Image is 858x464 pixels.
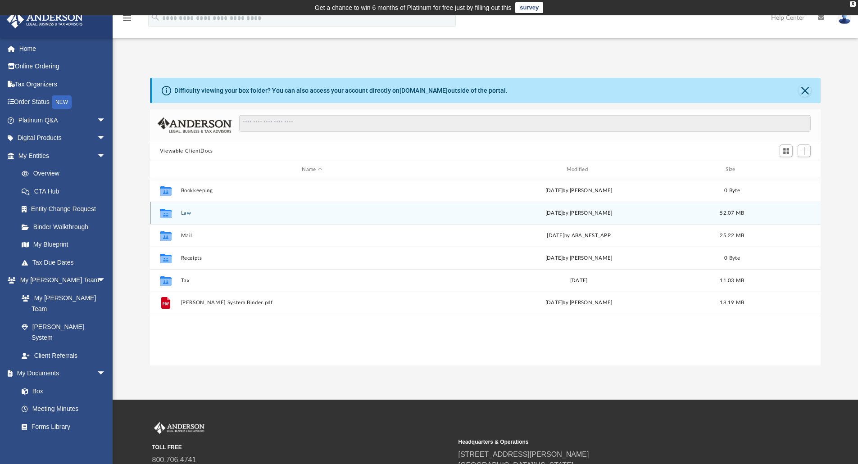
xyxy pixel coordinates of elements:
[720,210,744,215] span: 52.07 MB
[6,365,115,383] a: My Documentsarrow_drop_down
[152,456,196,464] a: 800.706.4741
[13,318,115,347] a: [PERSON_NAME] System
[97,111,115,130] span: arrow_drop_down
[6,93,119,112] a: Order StatusNEW
[13,347,115,365] a: Client Referrals
[754,166,817,174] div: id
[154,166,177,174] div: id
[97,129,115,148] span: arrow_drop_down
[447,254,710,262] div: [DATE] by [PERSON_NAME]
[714,166,750,174] div: Size
[13,418,110,436] a: Forms Library
[838,11,851,24] img: User Pic
[180,166,443,174] div: Name
[13,218,119,236] a: Binder Walkthrough
[399,87,448,94] a: [DOMAIN_NAME]
[724,188,740,193] span: 0 Byte
[181,188,443,194] button: Bookkeeping
[152,422,206,434] img: Anderson Advisors Platinum Portal
[447,276,710,284] div: [DATE]
[150,179,821,365] div: grid
[459,450,589,458] a: [STREET_ADDRESS][PERSON_NAME]
[6,147,119,165] a: My Entitiesarrow_drop_down
[181,278,443,284] button: Tax
[545,210,563,215] span: [DATE]
[239,115,811,132] input: Search files and folders
[122,13,132,23] i: menu
[447,186,710,194] div: [DATE] by [PERSON_NAME]
[13,382,110,400] a: Box
[6,40,119,58] a: Home
[181,300,443,306] button: [PERSON_NAME] System Binder.pdf
[6,111,119,129] a: Platinum Q&Aarrow_drop_down
[181,233,443,239] button: Mail
[122,17,132,23] a: menu
[13,400,115,418] a: Meeting Minutes
[13,289,110,318] a: My [PERSON_NAME] Team
[13,236,115,254] a: My Blueprint
[798,144,811,157] button: Add
[13,200,119,218] a: Entity Change Request
[13,165,119,183] a: Overview
[315,2,512,13] div: Get a chance to win 6 months of Platinum for free just by filling out this
[720,278,744,283] span: 11.03 MB
[447,299,710,307] div: [DATE] by [PERSON_NAME]
[850,1,856,7] div: close
[181,255,443,261] button: Receipts
[780,144,793,157] button: Switch to Grid View
[160,147,213,155] button: Viewable-ClientDocs
[6,58,119,76] a: Online Ordering
[447,166,710,174] div: Modified
[6,129,119,147] a: Digital Productsarrow_drop_down
[181,210,443,216] button: Law
[174,86,508,95] div: Difficulty viewing your box folder? You can also access your account directly on outside of the p...
[52,95,72,109] div: NEW
[459,438,758,446] small: Headquarters & Operations
[515,2,543,13] a: survey
[97,271,115,290] span: arrow_drop_down
[13,253,119,271] a: Tax Due Dates
[152,443,452,451] small: TOLL FREE
[97,365,115,383] span: arrow_drop_down
[447,209,710,217] div: by [PERSON_NAME]
[13,182,119,200] a: CTA Hub
[6,271,115,289] a: My [PERSON_NAME] Teamarrow_drop_down
[720,300,744,305] span: 18.19 MB
[97,147,115,165] span: arrow_drop_down
[6,75,119,93] a: Tax Organizers
[799,84,811,97] button: Close
[150,12,160,22] i: search
[720,233,744,238] span: 25.22 MB
[724,255,740,260] span: 0 Byte
[447,231,710,239] div: [DATE] by ABA_NEST_APP
[4,11,86,28] img: Anderson Advisors Platinum Portal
